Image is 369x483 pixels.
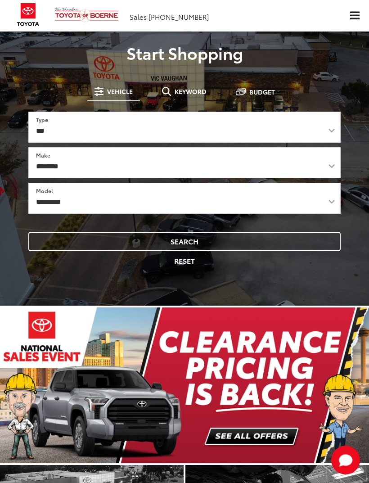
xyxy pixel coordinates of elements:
[314,325,369,445] button: Click to view next picture.
[130,12,147,22] span: Sales
[107,88,133,95] span: Vehicle
[54,7,119,23] img: Vic Vaughan Toyota of Boerne
[148,12,209,22] span: [PHONE_NUMBER]
[7,44,362,62] p: Start Shopping
[28,251,341,271] button: Reset
[331,446,360,474] button: Toggle Chat Window
[36,151,50,159] label: Make
[36,116,48,123] label: Type
[28,232,341,251] button: Search
[175,88,207,95] span: Keyword
[249,89,275,95] span: Budget
[36,187,53,194] label: Model
[331,446,360,474] svg: Start Chat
